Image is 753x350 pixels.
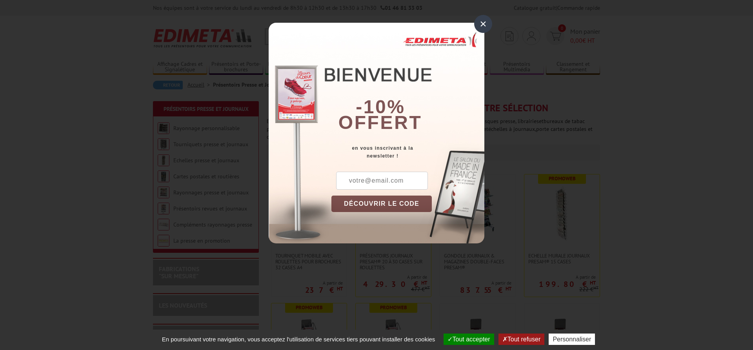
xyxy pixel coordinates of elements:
[549,334,595,345] button: Personnaliser (fenêtre modale)
[444,334,494,345] button: Tout accepter
[336,172,428,190] input: votre@email.com
[331,196,432,212] button: DÉCOUVRIR LE CODE
[356,96,405,117] b: -10%
[338,112,422,133] font: offert
[158,336,439,343] span: En poursuivant votre navigation, vous acceptez l'utilisation de services tiers pouvant installer ...
[331,144,484,160] div: en vous inscrivant à la newsletter !
[474,15,492,33] div: ×
[498,334,544,345] button: Tout refuser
